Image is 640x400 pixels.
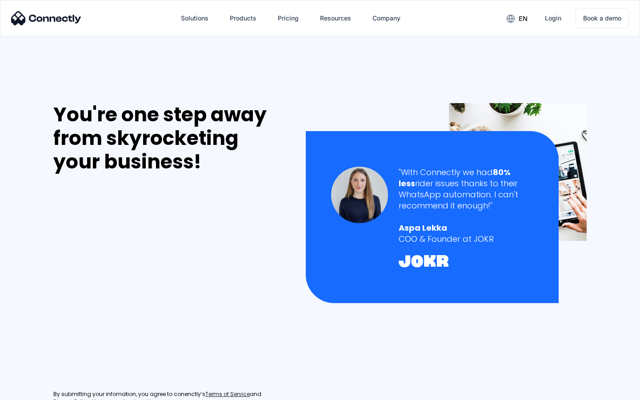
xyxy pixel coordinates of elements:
[399,222,447,233] strong: Aspa Lekka
[53,184,187,380] iframe: Form 0
[9,384,53,397] aside: Language selected: English
[181,12,208,24] div: Solutions
[205,391,250,398] a: Terms of Service
[399,167,533,212] div: "With Connectly we had rider issues thanks to their WhatsApp automation. I can't recommend it eno...
[18,384,53,397] ul: Language list
[271,8,306,29] a: Pricing
[399,167,511,189] strong: 80% less
[519,12,528,25] div: en
[372,12,400,24] div: Company
[230,12,256,24] div: Products
[320,12,351,24] div: Resources
[278,12,299,24] div: Pricing
[576,8,629,28] a: Book a demo
[545,12,561,24] div: Login
[538,8,568,29] a: Login
[399,233,533,244] div: COO & Founder at JOKR
[53,103,287,173] div: You're one step away from skyrocketing your business!
[11,11,81,25] img: Connectly Logo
